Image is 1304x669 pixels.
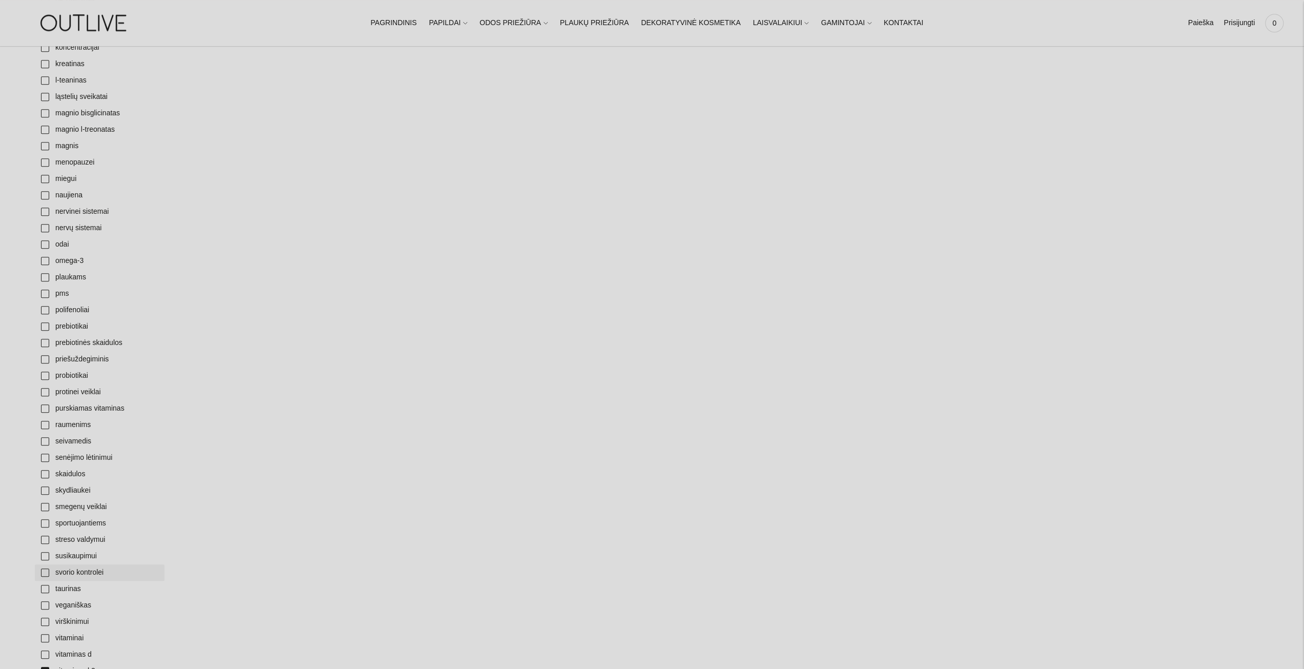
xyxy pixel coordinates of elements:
[35,105,164,121] a: magnio bisglicinatas
[1188,12,1213,34] a: Paieška
[821,12,871,34] a: GAMINTOJAI
[560,12,629,34] a: PLAUKŲ PRIEŽIŪRA
[35,302,164,318] a: polifenoliai
[35,171,164,187] a: miegui
[35,581,164,597] a: taurinas
[1265,12,1284,34] a: 0
[35,482,164,499] a: skydliaukei
[35,138,164,154] a: magnis
[35,515,164,532] a: sportuojantiems
[35,56,164,72] a: kreatinas
[35,548,164,564] a: susikaupimui
[35,89,164,105] a: ląstelių sveikatai
[35,269,164,286] a: plaukams
[35,236,164,253] a: odai
[35,532,164,548] a: streso valdymui
[35,646,164,663] a: vitaminas d
[35,121,164,138] a: magnio l-treonatas
[35,204,164,220] a: nervinei sistemai
[35,433,164,450] a: seivamedis
[35,384,164,400] a: protinei veiklai
[35,253,164,269] a: omega-3
[429,12,467,34] a: PAPILDAI
[35,499,164,515] a: smegenų veiklai
[35,39,164,56] a: koncentracijai
[35,614,164,630] a: virškinimui
[641,12,740,34] a: DEKORATYVINĖ KOSMETIKA
[35,72,164,89] a: l-teaninas
[35,286,164,302] a: pms
[1224,12,1255,34] a: Prisijungti
[35,630,164,646] a: vitaminai
[35,417,164,433] a: raumenims
[35,368,164,384] a: probiotikai
[370,12,417,34] a: PAGRINDINIS
[35,187,164,204] a: naujiena
[35,154,164,171] a: menopauzei
[35,466,164,482] a: skaidulos
[35,400,164,417] a: purskiamas vitaminas
[35,564,164,581] a: svorio kontrolei
[35,351,164,368] a: priešuždegiminis
[35,450,164,466] a: senėjimo lėtinimui
[1267,16,1281,30] span: 0
[35,335,164,351] a: prebiotinės skaidulos
[753,12,809,34] a: LAISVALAIKIUI
[35,318,164,335] a: prebiotikai
[884,12,923,34] a: KONTAKTAI
[35,597,164,614] a: veganiškas
[480,12,548,34] a: ODOS PRIEŽIŪRA
[35,220,164,236] a: nervų sistemai
[20,5,149,40] img: OUTLIVE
